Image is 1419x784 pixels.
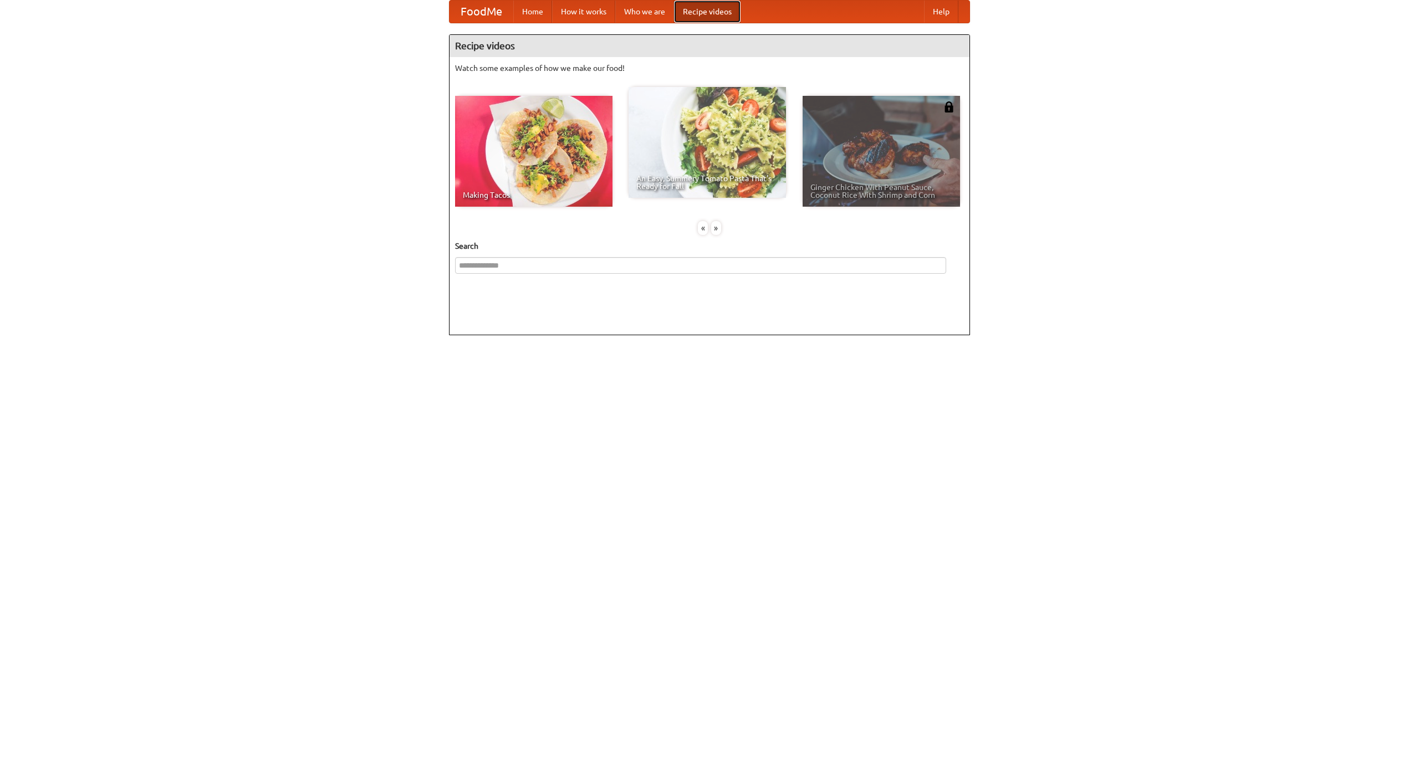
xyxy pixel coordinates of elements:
span: An Easy, Summery Tomato Pasta That's Ready for Fall [636,175,778,190]
h4: Recipe videos [450,35,969,57]
div: « [698,221,708,235]
a: FoodMe [450,1,513,23]
a: How it works [552,1,615,23]
a: Home [513,1,552,23]
a: Making Tacos [455,96,612,207]
h5: Search [455,240,964,252]
p: Watch some examples of how we make our food! [455,63,964,74]
div: » [711,221,721,235]
span: Making Tacos [463,191,605,199]
a: Who we are [615,1,674,23]
a: Recipe videos [674,1,741,23]
a: Help [924,1,958,23]
a: An Easy, Summery Tomato Pasta That's Ready for Fall [629,87,786,198]
img: 483408.png [943,101,954,112]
